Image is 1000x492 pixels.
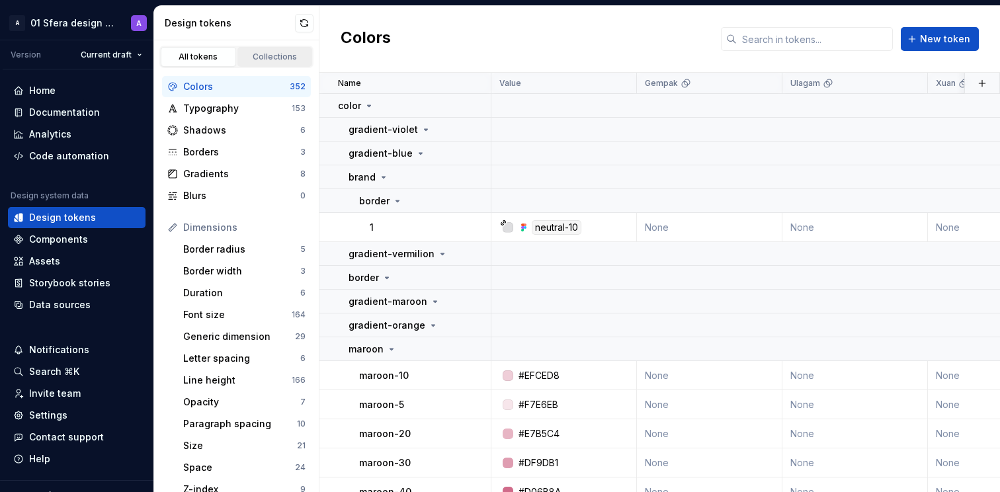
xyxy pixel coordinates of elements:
[300,190,306,201] div: 0
[178,370,311,391] a: Line height166
[29,343,89,356] div: Notifications
[300,169,306,179] div: 8
[183,189,300,202] div: Blurs
[359,194,390,208] p: border
[183,145,300,159] div: Borders
[349,171,376,184] p: brand
[183,167,300,181] div: Gradients
[162,120,311,141] a: Shadows6
[183,374,292,387] div: Line height
[183,124,300,137] div: Shadows
[349,247,435,261] p: gradient-vermilion
[359,427,411,440] p: maroon-20
[519,456,558,470] div: #DF9DB1
[349,123,418,136] p: gradient-violet
[338,78,361,89] p: Name
[178,261,311,282] a: Border width3
[300,397,306,407] div: 7
[183,243,300,256] div: Border radius
[183,308,292,321] div: Font size
[338,99,361,112] p: color
[81,50,132,60] span: Current draft
[349,271,379,284] p: border
[29,106,100,119] div: Documentation
[782,419,928,448] td: None
[178,435,311,456] a: Size21
[901,27,979,51] button: New token
[29,84,56,97] div: Home
[29,276,110,290] div: Storybook stories
[8,383,146,404] a: Invite team
[136,18,142,28] div: A
[782,213,928,242] td: None
[178,457,311,478] a: Space24
[341,27,391,51] h2: Colors
[183,395,300,409] div: Opacity
[30,17,115,30] div: 01 Sfera design system
[295,331,306,342] div: 29
[8,294,146,315] a: Data sources
[300,125,306,136] div: 6
[75,46,148,64] button: Current draft
[637,361,782,390] td: None
[11,50,41,60] div: Version
[8,229,146,250] a: Components
[3,9,151,37] button: A01 Sfera design systemA
[178,326,311,347] a: Generic dimension29
[300,266,306,276] div: 3
[8,207,146,228] a: Design tokens
[349,343,384,356] p: maroon
[8,272,146,294] a: Storybook stories
[936,78,956,89] p: Xuan
[519,369,560,382] div: #EFCED8
[162,185,311,206] a: Blurs0
[8,448,146,470] button: Help
[242,52,308,62] div: Collections
[29,365,79,378] div: Search ⌘K
[645,78,678,89] p: Gempak
[637,448,782,477] td: None
[162,142,311,163] a: Borders3
[300,244,306,255] div: 5
[178,391,311,413] a: Opacity7
[29,387,81,400] div: Invite team
[782,390,928,419] td: None
[737,27,893,51] input: Search in tokens...
[29,409,67,422] div: Settings
[183,439,297,452] div: Size
[183,461,295,474] div: Space
[29,149,109,163] div: Code automation
[790,78,820,89] p: Ulagam
[8,339,146,360] button: Notifications
[519,398,558,411] div: #F7E6EB
[300,288,306,298] div: 6
[920,32,970,46] span: New token
[8,427,146,448] button: Contact support
[183,330,295,343] div: Generic dimension
[165,17,295,30] div: Design tokens
[29,128,71,141] div: Analytics
[359,398,404,411] p: maroon-5
[8,145,146,167] a: Code automation
[292,375,306,386] div: 166
[292,103,306,114] div: 153
[782,361,928,390] td: None
[165,52,231,62] div: All tokens
[499,78,521,89] p: Value
[9,15,25,31] div: A
[519,427,560,440] div: #E7B5C4
[29,211,96,224] div: Design tokens
[8,80,146,101] a: Home
[29,430,104,444] div: Contact support
[349,147,413,160] p: gradient-blue
[183,352,300,365] div: Letter spacing
[29,452,50,466] div: Help
[349,295,427,308] p: gradient-maroon
[295,462,306,473] div: 24
[162,98,311,119] a: Typography153
[300,353,306,364] div: 6
[183,102,292,115] div: Typography
[162,76,311,97] a: Colors352
[637,390,782,419] td: None
[29,233,88,246] div: Components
